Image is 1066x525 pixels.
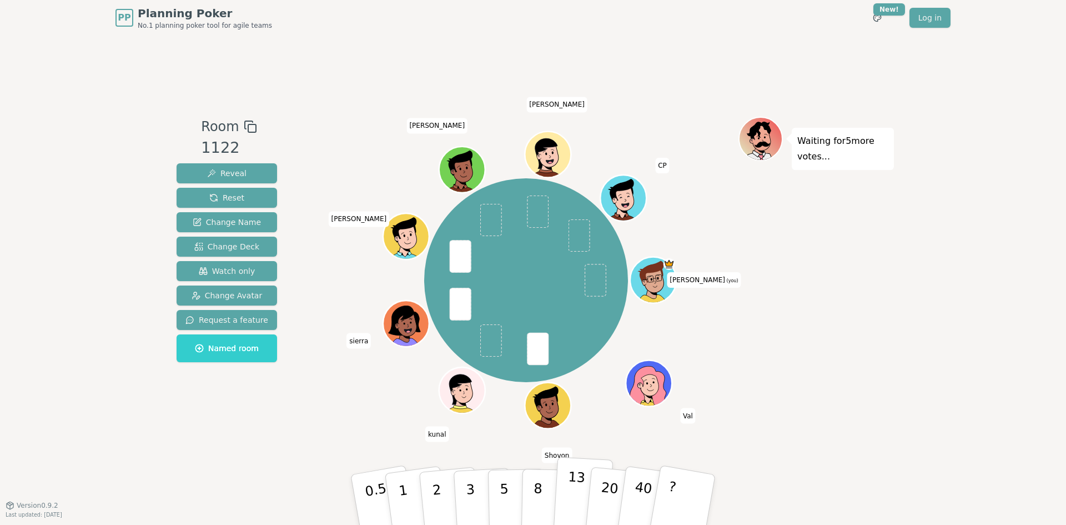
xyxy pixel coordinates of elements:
span: Request a feature [185,314,268,326]
button: Watch only [177,261,277,281]
button: Named room [177,334,277,362]
span: No.1 planning poker tool for agile teams [138,21,272,30]
span: Named room [195,343,259,354]
span: Version 0.9.2 [17,501,58,510]
span: Click to change your name [406,118,467,134]
button: Request a feature [177,310,277,330]
button: Change Deck [177,237,277,257]
button: Reveal [177,163,277,183]
span: Reset [209,192,244,203]
span: Click to change your name [667,272,741,288]
button: Change Avatar [177,286,277,306]
span: Room [201,117,239,137]
button: Change Name [177,212,277,232]
div: 1122 [201,137,257,159]
span: Click to change your name [526,97,587,113]
span: Change Name [193,217,261,228]
div: New! [873,3,905,16]
span: Reveal [207,168,247,179]
span: Click to change your name [542,448,572,463]
span: Change Avatar [192,290,263,301]
span: Click to change your name [329,212,390,227]
span: Click to change your name [346,333,371,349]
span: Click to change your name [655,158,670,173]
button: New! [867,8,887,28]
span: Last updated: [DATE] [6,512,62,518]
button: Version0.9.2 [6,501,58,510]
span: (you) [725,278,738,283]
button: Reset [177,188,277,208]
span: Planning Poker [138,6,272,21]
span: Change Deck [194,241,259,252]
button: Click to change your avatar [632,258,675,302]
p: Waiting for 5 more votes... [797,133,888,164]
span: Click to change your name [680,408,696,424]
span: Click to change your name [425,427,449,442]
span: Watch only [199,266,255,277]
span: PP [118,11,130,24]
a: Log in [909,8,951,28]
span: spencer is the host [663,258,675,270]
a: PPPlanning PokerNo.1 planning poker tool for agile teams [115,6,272,30]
